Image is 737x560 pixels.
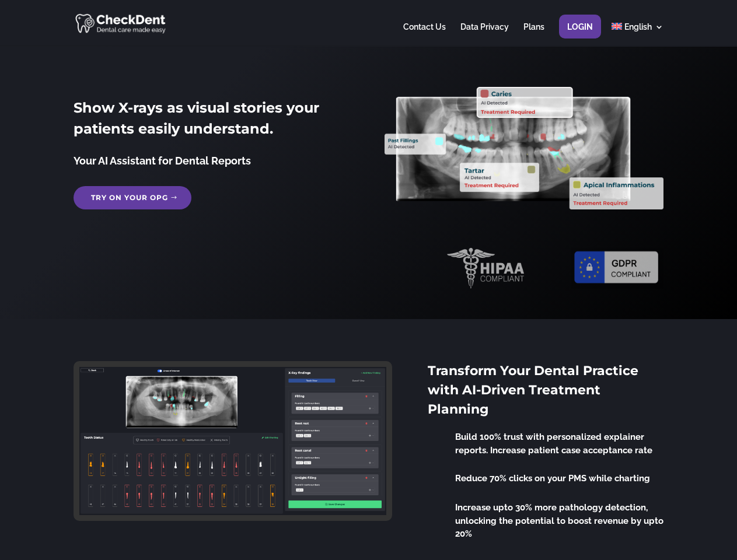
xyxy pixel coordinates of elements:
a: Login [567,23,593,45]
a: Data Privacy [460,23,509,45]
a: English [612,23,663,45]
a: Contact Us [403,23,446,45]
span: English [624,22,652,32]
a: Try on your OPG [74,186,191,209]
span: Build 100% trust with personalized explainer reports. Increase patient case acceptance rate [455,432,652,456]
img: X_Ray_annotated [385,87,663,209]
span: Transform Your Dental Practice with AI-Driven Treatment Planning [428,363,638,417]
span: Reduce 70% clicks on your PMS while charting [455,473,650,484]
img: CheckDent AI [75,12,167,34]
span: Your AI Assistant for Dental Reports [74,155,251,167]
h2: Show X-rays as visual stories your patients easily understand. [74,97,352,145]
span: Increase upto 30% more pathology detection, unlocking the potential to boost revenue by upto 20% [455,502,663,539]
a: Plans [523,23,544,45]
